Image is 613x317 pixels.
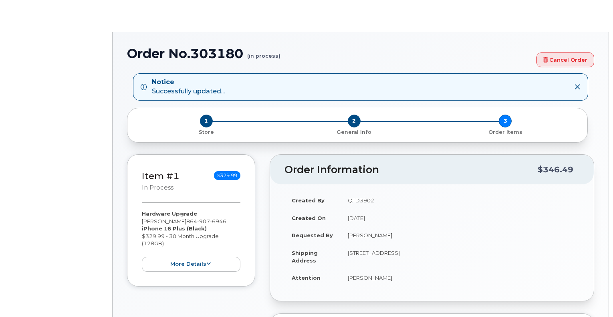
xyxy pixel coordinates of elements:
strong: Notice [152,78,225,87]
a: Cancel Order [536,52,594,67]
a: 1 Store [134,127,278,136]
h1: Order No.303180 [127,46,532,61]
a: 2 General Info [278,127,430,136]
span: 2 [348,115,361,127]
p: General Info [282,129,426,136]
small: (in process) [247,46,280,59]
td: [STREET_ADDRESS] [341,244,579,269]
button: more details [142,257,240,272]
strong: Shipping Address [292,250,318,264]
td: QTD3902 [341,192,579,209]
span: 864 [186,218,226,224]
small: in process [142,184,173,191]
h2: Order Information [284,164,538,176]
strong: Requested By [292,232,333,238]
p: Store [137,129,275,136]
strong: Created By [292,197,325,204]
span: $329.99 [214,171,240,180]
span: 6946 [210,218,226,224]
td: [PERSON_NAME] [341,269,579,287]
span: 907 [197,218,210,224]
span: 1 [200,115,213,127]
div: $346.49 [538,162,573,177]
a: Item #1 [142,170,179,182]
div: [PERSON_NAME] $329.99 - 30 Month Upgrade (128GB) [142,210,240,272]
td: [DATE] [341,209,579,227]
strong: iPhone 16 Plus (Black) [142,225,207,232]
strong: Hardware Upgrade [142,210,197,217]
div: Successfully updated... [152,78,225,96]
strong: Created On [292,215,326,221]
td: [PERSON_NAME] [341,226,579,244]
strong: Attention [292,275,321,281]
